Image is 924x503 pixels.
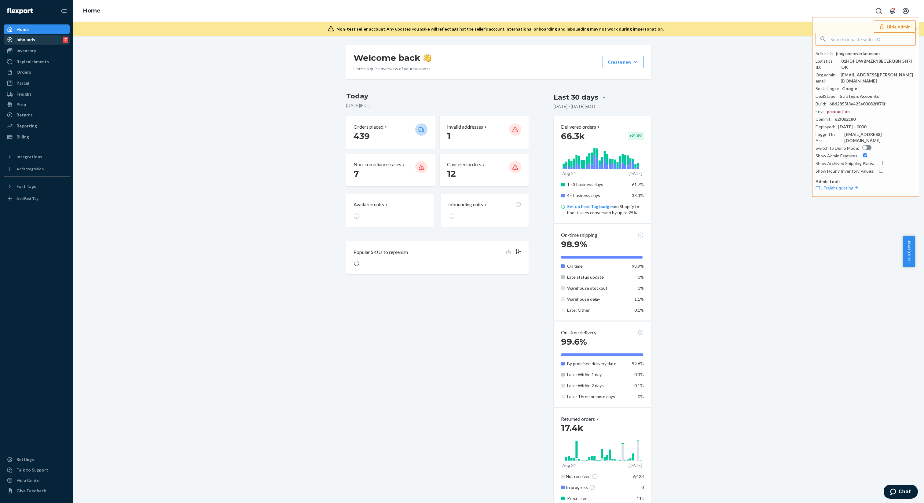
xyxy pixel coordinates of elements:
[554,93,598,102] div: Last 30 days
[827,108,850,115] div: production
[840,93,879,99] div: Strategic Accounts
[346,194,434,227] button: Available units
[816,160,874,167] div: Show Archived Shipping Plans :
[816,131,841,144] div: Logged In As :
[567,193,627,199] p: 4+ business days
[354,201,384,208] p: Available units
[816,116,832,122] div: Commit :
[567,296,627,302] p: Warehouse delay
[16,467,48,473] div: Talk to Support
[567,394,627,400] p: Late: Three or more days
[816,178,916,185] p: Admin tools
[567,182,627,188] p: 1 - 3 business days
[423,53,431,62] img: hand-wave emoji
[16,37,35,43] div: Inbounds
[4,24,70,34] a: Home
[16,488,46,494] div: Give Feedback
[4,152,70,162] button: Integrations
[4,78,70,88] a: Parcel
[354,66,431,72] p: Here’s a quick overview of your business
[505,26,664,31] span: International onboarding and inbounding may not work during impersonation.
[816,153,859,159] div: Show Admin Features :
[831,33,915,45] input: Search or paste seller ID
[4,121,70,131] a: Reporting
[16,101,26,108] div: Prep
[336,26,664,32] div: Any updates you make will reflect against the seller's account.
[16,154,42,160] div: Integrations
[638,285,644,291] span: 0%
[628,132,644,140] div: + 21.6 %
[816,72,838,84] div: Org admin email :
[629,462,642,468] p: [DATE]
[16,80,29,86] div: Parcel
[567,263,627,269] p: On time
[632,193,644,198] span: 38.3%
[633,474,644,479] span: 6,423
[4,182,70,191] button: Fast Tags
[4,486,70,496] button: Give Feedback
[16,69,31,75] div: Orders
[16,183,36,189] div: Fast Tags
[816,145,859,151] div: Switch to Demo Mode :
[561,416,600,423] p: Returned orders
[836,50,880,57] div: jimgreeneverlanecom
[441,194,528,227] button: Inbounding units
[346,102,529,108] p: [DATE] ( EDT )
[884,485,918,500] iframe: Opens a widget where you can chat to one of our agents
[874,20,916,33] button: Hide Admin
[16,166,44,171] div: Add Integration
[354,123,383,130] p: Orders placed
[83,7,101,14] a: Home
[16,91,31,97] div: Freight
[4,110,70,120] a: Returns
[16,112,33,118] div: Returns
[63,37,68,43] div: 7
[632,263,644,269] span: 98.9%
[354,168,359,179] span: 7
[816,50,833,57] div: Seller ID :
[4,57,70,67] a: Replenishments
[638,274,644,280] span: 0%
[336,26,387,31] span: Non-test seller account:
[816,108,824,115] div: Env :
[447,168,456,179] span: 12
[566,484,629,490] div: In progress
[634,296,644,302] span: 1.1%
[4,194,70,204] a: Add Fast Tag
[903,236,915,267] button: Help Center
[4,465,70,475] button: Talk to Support
[354,161,401,168] p: Non-compliance cases
[561,423,583,433] span: 17.4k
[78,2,105,20] ol: breadcrumbs
[566,473,629,479] div: Not received
[561,123,601,130] button: Delivered orders
[638,394,644,399] span: 0%
[354,52,431,63] h1: Welcome back
[567,285,627,291] p: Warehouse stockout
[886,5,898,17] button: Open notifications
[16,26,29,32] div: Home
[603,56,644,68] button: Create new
[440,154,528,186] button: Canceled orders 12
[567,383,627,389] p: Late: Within 2 days
[16,59,49,65] div: Replenishments
[816,124,835,130] div: Deployed :
[4,46,70,56] a: Inventory
[632,182,644,187] span: 61.7%
[816,86,839,92] div: Social Login :
[841,72,916,84] div: [EMAIL_ADDRESS][PERSON_NAME][DOMAIN_NAME]
[637,496,644,501] span: 11k
[632,361,644,366] span: 99.6%
[554,103,595,109] p: [DATE] - [DATE] ( EDT )
[562,171,576,177] p: Aug 24
[873,5,885,17] button: Open Search Box
[842,86,857,92] div: Google
[567,495,627,501] p: Processed
[841,58,916,70] div: 01HDPDWBMZRY8ECERQBHGH7JQK
[16,48,36,54] div: Inventory
[447,161,481,168] p: Canceled orders
[16,477,41,483] div: Help Center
